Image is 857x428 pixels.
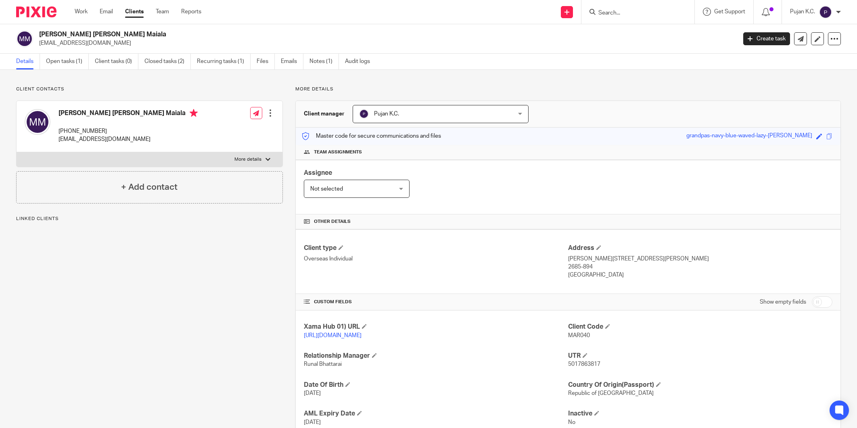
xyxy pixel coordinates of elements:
[59,127,198,135] p: [PHONE_NUMBER]
[281,54,303,69] a: Emails
[309,54,339,69] a: Notes (1)
[295,86,841,92] p: More details
[59,109,198,119] h4: [PERSON_NAME] [PERSON_NAME] Maiala
[16,6,56,17] img: Pixie
[304,323,568,331] h4: Xama Hub 01) URL
[25,109,50,135] img: svg%3E
[568,271,832,279] p: [GEOGRAPHIC_DATA]
[568,255,832,263] p: [PERSON_NAME][STREET_ADDRESS][PERSON_NAME]
[95,54,138,69] a: Client tasks (0)
[304,170,332,176] span: Assignee
[686,132,812,141] div: grandpas-navy-blue-waved-lazy-[PERSON_NAME]
[568,390,654,396] span: Republic of [GEOGRAPHIC_DATA]
[59,135,198,143] p: [EMAIL_ADDRESS][DOMAIN_NAME]
[374,111,399,117] span: Pujan K.C.
[75,8,88,16] a: Work
[760,298,806,306] label: Show empty fields
[16,54,40,69] a: Details
[125,8,144,16] a: Clients
[304,409,568,418] h4: AML Expiry Date
[100,8,113,16] a: Email
[304,110,345,118] h3: Client manager
[568,361,600,367] span: 5017863817
[190,109,198,117] i: Primary
[16,86,283,92] p: Client contacts
[314,218,351,225] span: Other details
[568,409,832,418] h4: Inactive
[46,54,89,69] a: Open tasks (1)
[568,381,832,389] h4: Country Of Origin(Passport)
[302,132,441,140] p: Master code for secure communications and files
[314,149,362,155] span: Team assignments
[304,333,362,338] a: [URL][DOMAIN_NAME]
[304,244,568,252] h4: Client type
[568,244,832,252] h4: Address
[568,420,575,425] span: No
[568,352,832,360] h4: UTR
[304,255,568,263] p: Overseas Individual
[304,299,568,305] h4: CUSTOM FIELDS
[359,109,369,119] img: svg%3E
[257,54,275,69] a: Files
[304,390,321,396] span: [DATE]
[345,54,376,69] a: Audit logs
[16,30,33,47] img: svg%3E
[790,8,815,16] p: Pujan K.C.
[304,420,321,425] span: [DATE]
[304,361,342,367] span: Runal Bhattarai
[304,381,568,389] h4: Date Of Birth
[156,8,169,16] a: Team
[310,186,343,192] span: Not selected
[568,263,832,271] p: 2685-894
[598,10,670,17] input: Search
[144,54,191,69] a: Closed tasks (2)
[39,30,593,39] h2: [PERSON_NAME] [PERSON_NAME] Maiala
[16,216,283,222] p: Linked clients
[819,6,832,19] img: svg%3E
[304,352,568,360] h4: Relationship Manager
[568,323,832,331] h4: Client Code
[197,54,251,69] a: Recurring tasks (1)
[743,32,790,45] a: Create task
[568,333,590,338] span: MAR040
[39,39,731,47] p: [EMAIL_ADDRESS][DOMAIN_NAME]
[714,9,745,15] span: Get Support
[234,156,261,163] p: More details
[181,8,201,16] a: Reports
[121,181,178,193] h4: + Add contact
